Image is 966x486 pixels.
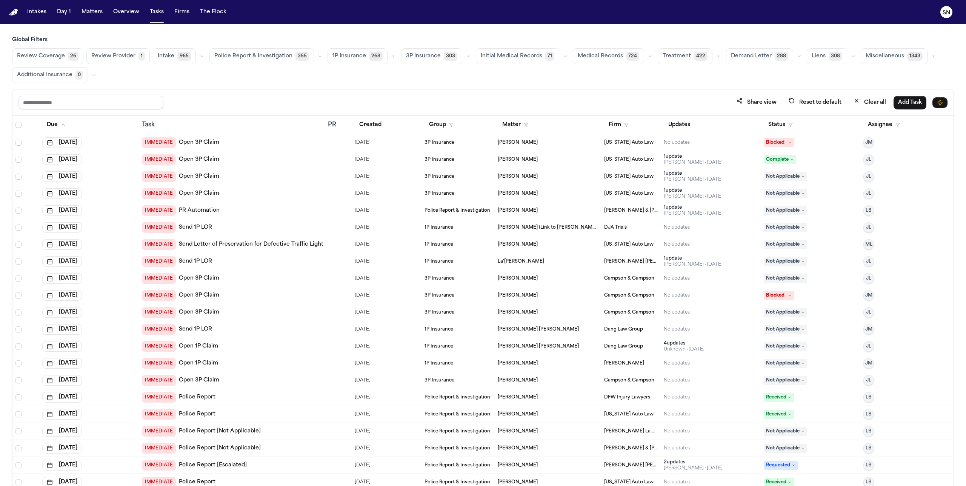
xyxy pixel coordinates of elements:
span: 288 [775,52,788,61]
span: Demand Letter [731,52,772,60]
span: 724 [626,52,639,61]
h3: Global Filters [12,36,954,44]
button: Reset to default [784,95,846,109]
button: Intakes [24,5,49,19]
button: Initial Medical Records71 [476,48,559,64]
button: Medical Records724 [573,48,644,64]
button: Treatment422 [658,48,712,64]
button: Immediate Task [932,97,948,108]
span: Initial Medical Records [481,52,542,60]
span: 26 [68,52,78,61]
button: Share view [732,95,781,109]
button: Tasks [147,5,167,19]
button: Matters [78,5,106,19]
span: Intake [158,52,174,60]
span: 3P Insurance [406,52,441,60]
button: 3P Insurance303 [401,48,462,64]
span: Medical Records [578,52,623,60]
button: Overview [110,5,142,19]
span: Additional Insurance [17,71,72,79]
span: 303 [444,52,457,61]
span: Review Coverage [17,52,65,60]
span: Treatment [663,52,691,60]
span: 268 [369,52,383,61]
span: 965 [177,52,191,61]
button: Review Coverage26 [12,48,83,64]
span: Review Provider [91,52,135,60]
span: Liens [812,52,826,60]
button: Demand Letter288 [726,48,793,64]
button: Review Provider1 [86,48,150,64]
button: Additional Insurance0 [12,67,88,83]
img: Finch Logo [9,9,18,16]
button: Add Task [894,96,926,109]
button: 1P Insurance268 [328,48,388,64]
span: 1 [138,52,145,61]
span: 422 [694,52,708,61]
button: Miscellaneous1343 [861,48,928,64]
button: Day 1 [54,5,74,19]
span: 308 [829,52,842,61]
button: Police Report & Investigation355 [209,48,314,64]
span: 1P Insurance [332,52,366,60]
button: Intake965 [153,48,196,64]
a: Home [9,9,18,16]
span: 0 [75,71,83,80]
span: 71 [545,52,554,61]
button: Clear all [849,95,891,109]
span: Police Report & Investigation [214,52,292,60]
button: Firms [171,5,192,19]
span: Miscellaneous [866,52,904,60]
span: 1343 [907,52,923,61]
button: The Flock [197,5,229,19]
button: Liens308 [807,48,847,64]
span: 355 [295,52,309,61]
